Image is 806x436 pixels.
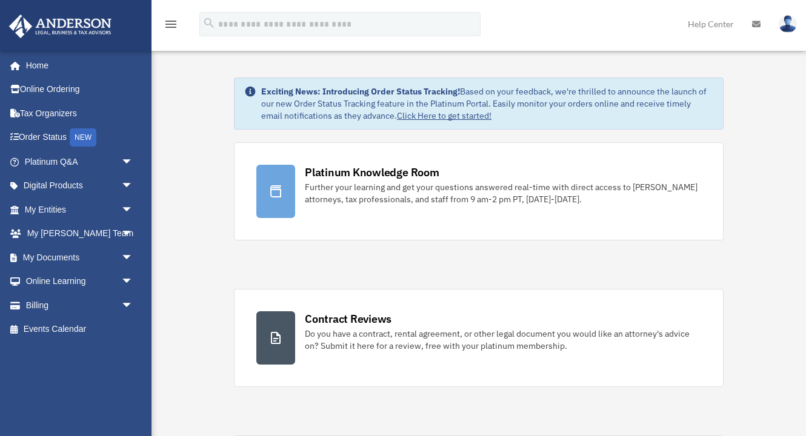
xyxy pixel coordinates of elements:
[164,17,178,31] i: menu
[234,289,724,387] a: Contract Reviews Do you have a contract, rental agreement, or other legal document you would like...
[305,328,701,352] div: Do you have a contract, rental agreement, or other legal document you would like an attorney's ad...
[202,16,216,30] i: search
[8,101,152,125] a: Tax Organizers
[305,311,391,326] div: Contract Reviews
[8,293,152,317] a: Billingarrow_drop_down
[8,245,152,269] a: My Documentsarrow_drop_down
[261,86,460,97] strong: Exciting News: Introducing Order Status Tracking!
[121,293,145,318] span: arrow_drop_down
[397,110,491,121] a: Click Here to get started!
[8,317,152,342] a: Events Calendar
[164,21,178,31] a: menu
[8,174,152,198] a: Digital Productsarrow_drop_down
[8,269,152,294] a: Online Learningarrow_drop_down
[8,53,145,78] a: Home
[121,269,145,294] span: arrow_drop_down
[234,142,724,240] a: Platinum Knowledge Room Further your learning and get your questions answered real-time with dire...
[121,245,145,270] span: arrow_drop_down
[121,174,145,199] span: arrow_drop_down
[8,197,152,222] a: My Entitiesarrow_drop_down
[8,150,152,174] a: Platinum Q&Aarrow_drop_down
[121,222,145,246] span: arrow_drop_down
[779,15,797,33] img: User Pic
[70,128,96,147] div: NEW
[8,125,152,150] a: Order StatusNEW
[121,150,145,174] span: arrow_drop_down
[305,165,439,180] div: Platinum Knowledge Room
[8,78,152,102] a: Online Ordering
[261,85,713,122] div: Based on your feedback, we're thrilled to announce the launch of our new Order Status Tracking fe...
[305,181,701,205] div: Further your learning and get your questions answered real-time with direct access to [PERSON_NAM...
[5,15,115,38] img: Anderson Advisors Platinum Portal
[8,222,152,246] a: My [PERSON_NAME] Teamarrow_drop_down
[121,197,145,222] span: arrow_drop_down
